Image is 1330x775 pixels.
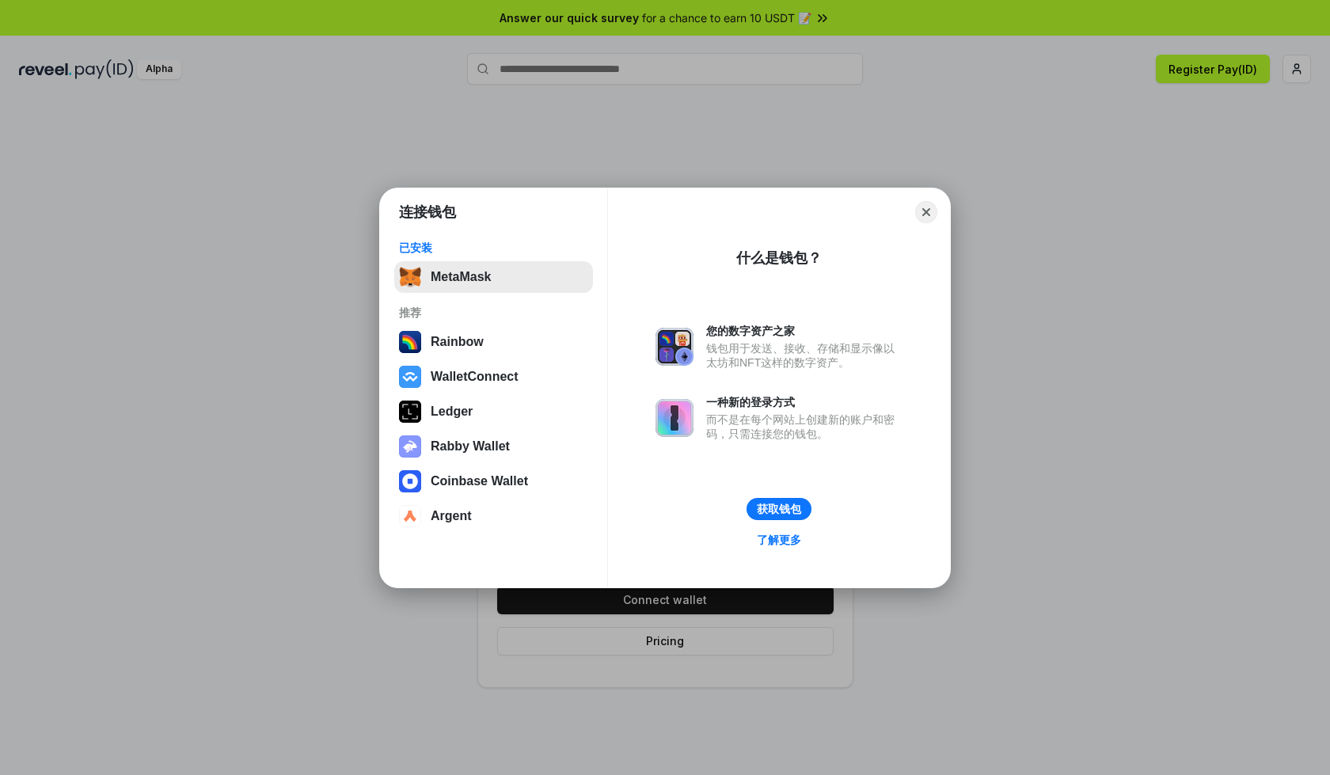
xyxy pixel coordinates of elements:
[431,335,484,349] div: Rainbow
[431,405,473,419] div: Ledger
[431,370,519,384] div: WalletConnect
[399,331,421,353] img: svg+xml,%3Csvg%20width%3D%22120%22%20height%3D%22120%22%20viewBox%3D%220%200%20120%20120%22%20fil...
[394,326,593,358] button: Rainbow
[399,366,421,388] img: svg+xml,%3Csvg%20width%3D%2228%22%20height%3D%2228%22%20viewBox%3D%220%200%2028%2028%22%20fill%3D...
[706,324,902,338] div: 您的数字资产之家
[747,530,811,550] a: 了解更多
[399,470,421,492] img: svg+xml,%3Csvg%20width%3D%2228%22%20height%3D%2228%22%20viewBox%3D%220%200%2028%2028%22%20fill%3D...
[431,439,510,454] div: Rabby Wallet
[394,396,593,427] button: Ledger
[757,502,801,516] div: 获取钱包
[394,361,593,393] button: WalletConnect
[431,270,491,284] div: MetaMask
[706,395,902,409] div: 一种新的登录方式
[399,266,421,288] img: svg+xml,%3Csvg%20fill%3D%22none%22%20height%3D%2233%22%20viewBox%3D%220%200%2035%2033%22%20width%...
[394,500,593,532] button: Argent
[915,201,937,223] button: Close
[736,249,822,268] div: 什么是钱包？
[399,306,588,320] div: 推荐
[394,465,593,497] button: Coinbase Wallet
[399,401,421,423] img: svg+xml,%3Csvg%20xmlns%3D%22http%3A%2F%2Fwww.w3.org%2F2000%2Fsvg%22%20width%3D%2228%22%20height%3...
[747,498,811,520] button: 获取钱包
[399,505,421,527] img: svg+xml,%3Csvg%20width%3D%2228%22%20height%3D%2228%22%20viewBox%3D%220%200%2028%2028%22%20fill%3D...
[399,435,421,458] img: svg+xml,%3Csvg%20xmlns%3D%22http%3A%2F%2Fwww.w3.org%2F2000%2Fsvg%22%20fill%3D%22none%22%20viewBox...
[757,533,801,547] div: 了解更多
[399,203,456,222] h1: 连接钱包
[655,328,693,366] img: svg+xml,%3Csvg%20xmlns%3D%22http%3A%2F%2Fwww.w3.org%2F2000%2Fsvg%22%20fill%3D%22none%22%20viewBox...
[706,412,902,441] div: 而不是在每个网站上创建新的账户和密码，只需连接您的钱包。
[394,431,593,462] button: Rabby Wallet
[394,261,593,293] button: MetaMask
[431,474,528,488] div: Coinbase Wallet
[655,399,693,437] img: svg+xml,%3Csvg%20xmlns%3D%22http%3A%2F%2Fwww.w3.org%2F2000%2Fsvg%22%20fill%3D%22none%22%20viewBox...
[431,509,472,523] div: Argent
[706,341,902,370] div: 钱包用于发送、接收、存储和显示像以太坊和NFT这样的数字资产。
[399,241,588,255] div: 已安装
